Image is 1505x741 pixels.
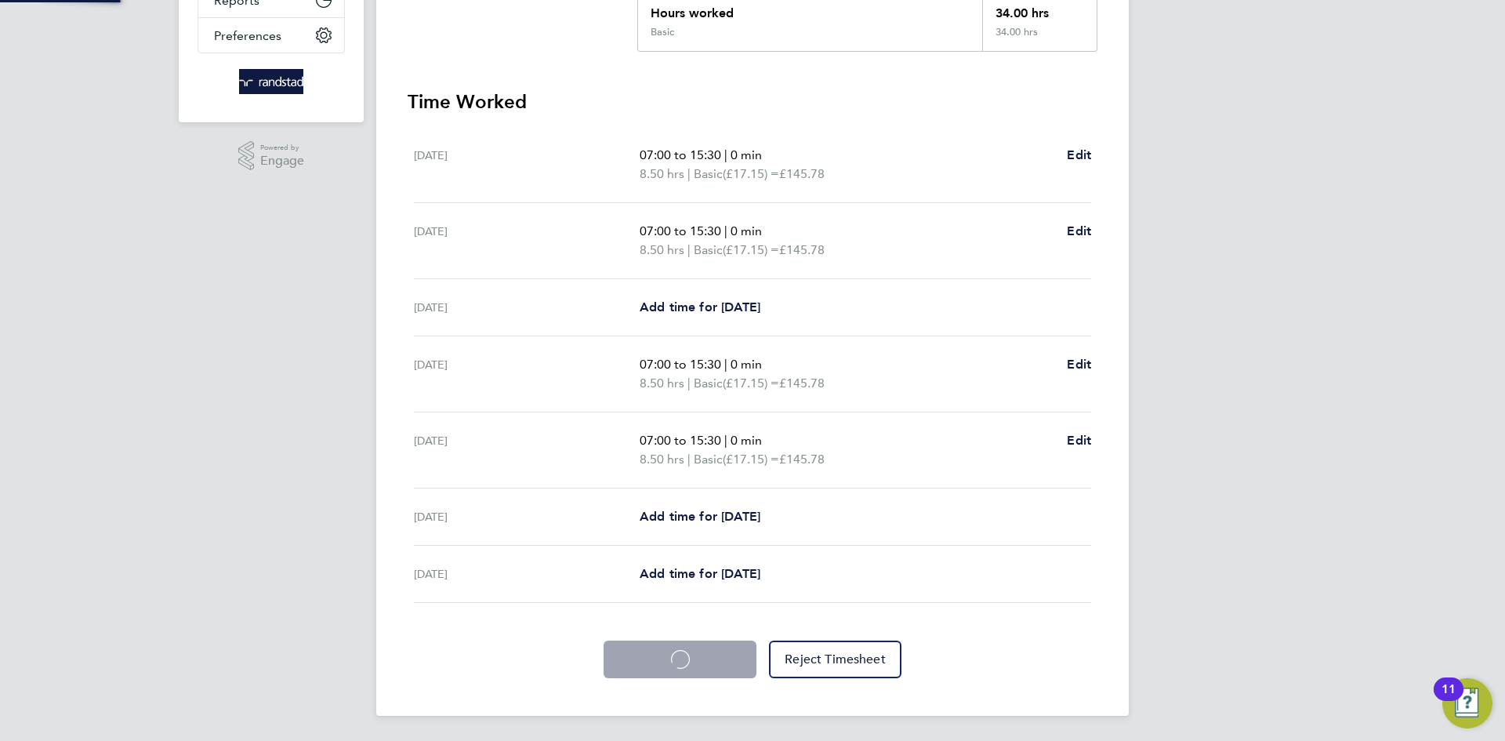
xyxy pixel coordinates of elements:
span: 8.50 hrs [640,166,684,181]
span: | [724,223,727,238]
span: Edit [1067,357,1091,372]
span: Basic [694,241,723,260]
span: 07:00 to 15:30 [640,357,721,372]
span: 0 min [731,223,762,238]
span: (£17.15) = [723,376,779,390]
span: Basic [694,165,723,183]
span: (£17.15) = [723,166,779,181]
span: Add time for [DATE] [640,509,760,524]
span: 8.50 hrs [640,376,684,390]
a: Add time for [DATE] [640,298,760,317]
a: Edit [1067,431,1091,450]
a: Edit [1067,355,1091,374]
div: [DATE] [414,298,640,317]
span: (£17.15) = [723,242,779,257]
span: Add time for [DATE] [640,300,760,314]
div: Basic [651,26,674,38]
div: [DATE] [414,431,640,469]
span: Powered by [260,141,304,154]
span: Edit [1067,433,1091,448]
span: 0 min [731,433,762,448]
button: Open Resource Center, 11 new notifications [1442,678,1492,728]
span: | [687,376,691,390]
span: Preferences [214,28,281,43]
div: [DATE] [414,146,640,183]
span: Edit [1067,223,1091,238]
div: [DATE] [414,565,640,583]
span: 07:00 to 15:30 [640,223,721,238]
span: £145.78 [779,452,825,467]
span: | [724,433,727,448]
span: Add time for [DATE] [640,566,760,581]
span: | [724,357,727,372]
a: Edit [1067,146,1091,165]
button: Preferences [198,18,344,53]
span: 0 min [731,357,762,372]
span: | [724,147,727,162]
span: Reject Timesheet [785,652,886,667]
span: | [687,166,691,181]
div: [DATE] [414,507,640,526]
a: Go to home page [198,69,345,94]
a: Powered byEngage [238,141,305,171]
span: 8.50 hrs [640,452,684,467]
div: [DATE] [414,222,640,260]
span: (£17.15) = [723,452,779,467]
img: randstad-logo-retina.png [239,69,304,94]
span: Edit [1067,147,1091,162]
a: Add time for [DATE] [640,565,760,583]
span: | [687,452,691,467]
div: 11 [1442,689,1456,710]
span: 07:00 to 15:30 [640,433,721,448]
span: Engage [260,154,304,168]
span: £145.78 [779,376,825,390]
span: 07:00 to 15:30 [640,147,721,162]
button: Reject Timesheet [769,641,901,678]
h3: Time Worked [408,89,1097,114]
a: Edit [1067,222,1091,241]
span: | [687,242,691,257]
a: Add time for [DATE] [640,507,760,526]
span: Basic [694,374,723,393]
span: 0 min [731,147,762,162]
div: [DATE] [414,355,640,393]
div: 34.00 hrs [982,26,1097,51]
span: 8.50 hrs [640,242,684,257]
span: £145.78 [779,166,825,181]
span: Basic [694,450,723,469]
span: £145.78 [779,242,825,257]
